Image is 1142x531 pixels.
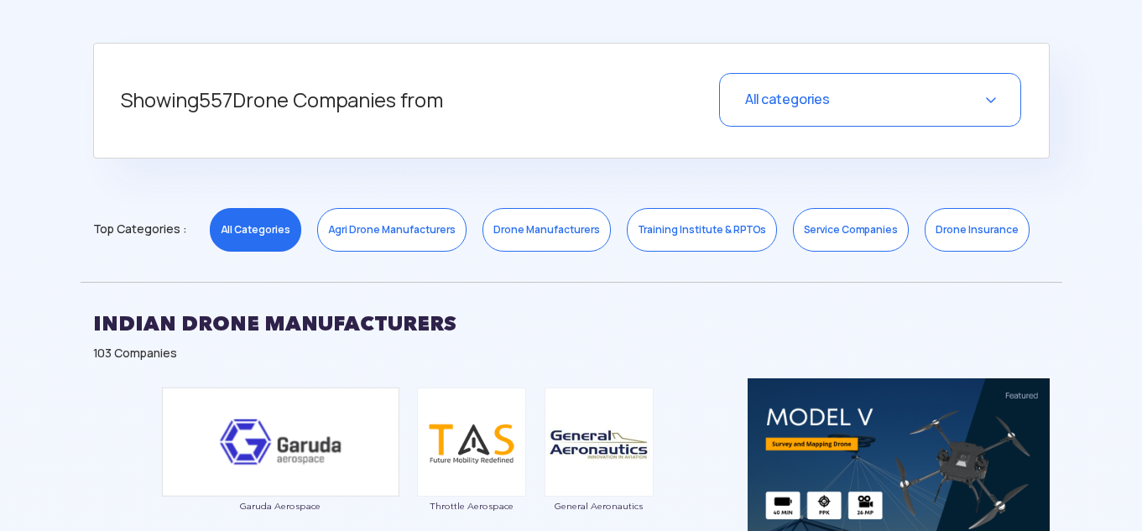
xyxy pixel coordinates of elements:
a: General Aeronautics [544,433,654,510]
span: General Aeronautics [544,501,654,511]
a: Service Companies [793,208,909,252]
h5: Showing Drone Companies from [121,73,617,128]
a: Drone Insurance [925,208,1030,252]
div: 103 Companies [93,345,1050,362]
span: Garuda Aerospace [161,501,399,511]
img: ic_throttle.png [417,388,526,497]
a: All Categories [210,208,301,252]
a: Training Institute & RPTOs [627,208,777,252]
span: 557 [199,87,232,113]
h2: INDIAN DRONE MANUFACTURERS [93,303,1050,345]
a: Throttle Aerospace [416,433,527,510]
span: Throttle Aerospace [416,501,527,511]
span: All categories [745,91,830,108]
img: ic_garuda_eco.png [161,387,399,497]
a: Agri Drone Manufacturers [317,208,467,252]
a: Drone Manufacturers [482,208,611,252]
span: Top Categories : [93,216,186,242]
img: ic_general.png [545,388,654,497]
a: Garuda Aerospace [161,433,399,511]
